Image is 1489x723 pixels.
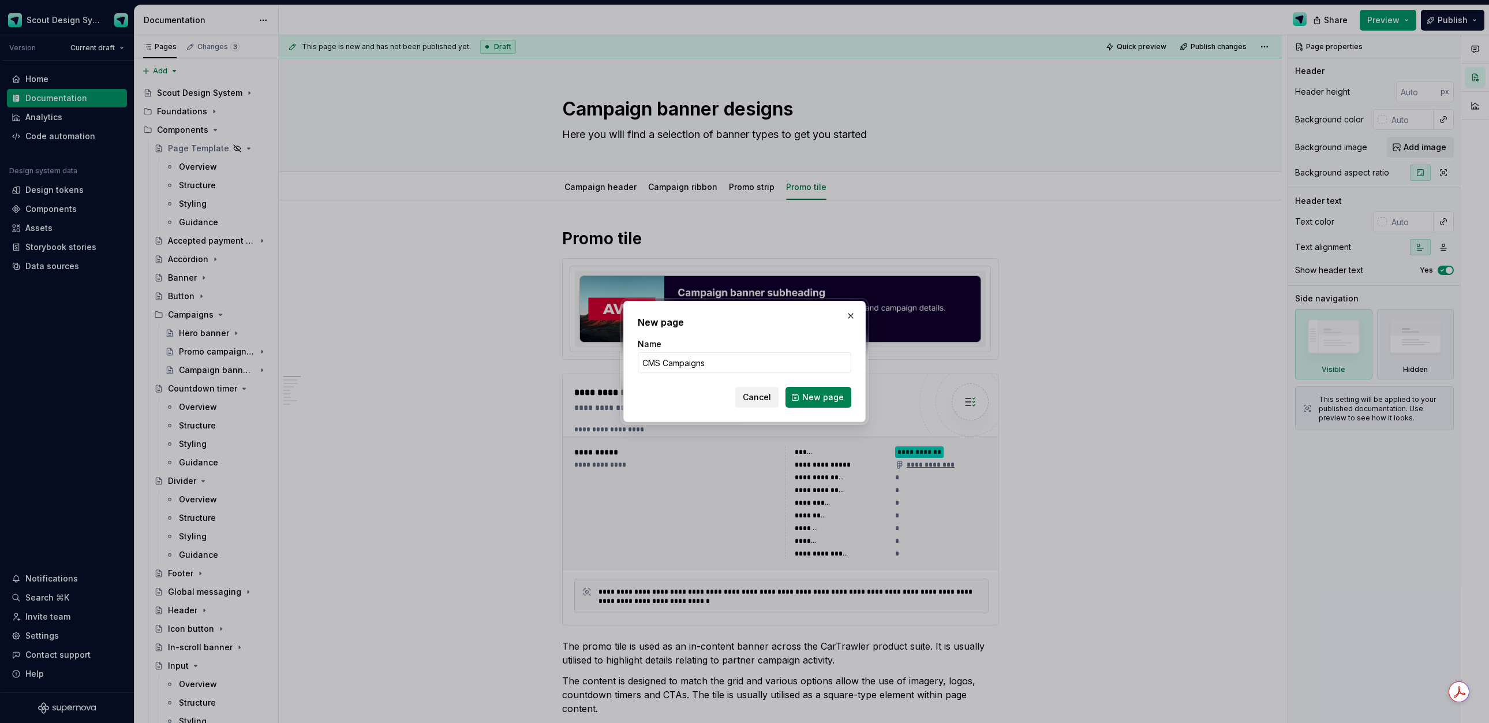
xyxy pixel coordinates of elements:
span: New page [802,392,844,403]
button: New page [785,387,851,408]
button: Cancel [735,387,779,408]
span: Cancel [743,392,771,403]
h2: New page [638,315,851,329]
label: Name [638,338,661,350]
